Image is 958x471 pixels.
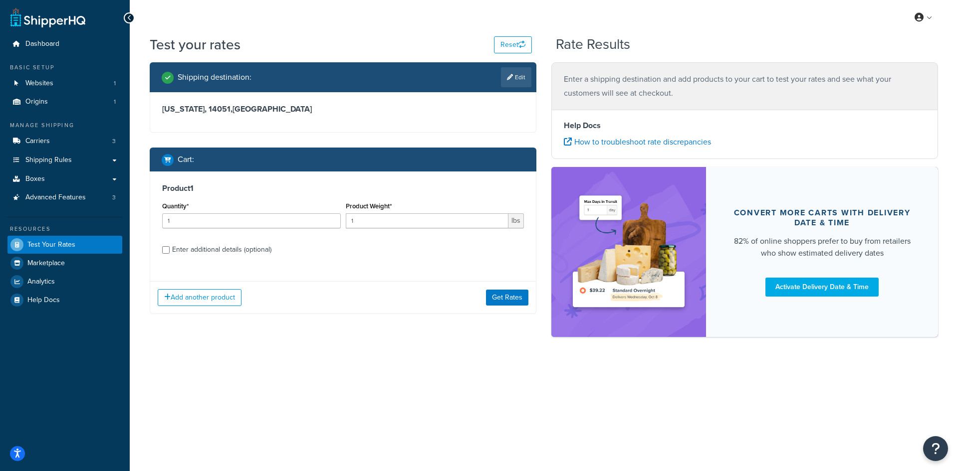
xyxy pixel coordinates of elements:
a: Dashboard [7,35,122,53]
h1: Test your rates [150,35,240,54]
div: Convert more carts with delivery date & time [730,208,914,228]
span: Origins [25,98,48,106]
span: lbs [508,213,524,228]
li: Origins [7,93,122,111]
span: 3 [112,193,116,202]
h2: Rate Results [556,37,630,52]
a: Help Docs [7,291,122,309]
div: Basic Setup [7,63,122,72]
img: feature-image-ddt-36eae7f7280da8017bfb280eaccd9c446f90b1fe08728e4019434db127062ab4.png [566,182,691,322]
span: Advanced Features [25,193,86,202]
span: Dashboard [25,40,59,48]
div: Manage Shipping [7,121,122,130]
span: Carriers [25,137,50,146]
span: Websites [25,79,53,88]
input: Enter additional details (optional) [162,246,170,254]
a: Websites1 [7,74,122,93]
button: Reset [494,36,532,53]
span: Analytics [27,278,55,286]
span: Boxes [25,175,45,183]
button: Add another product [158,289,241,306]
a: Test Your Rates [7,236,122,254]
li: Websites [7,74,122,93]
a: How to troubleshoot rate discrepancies [564,136,711,148]
h2: Cart : [178,155,194,164]
h4: Help Docs [564,120,926,132]
button: Open Resource Center [923,436,948,461]
a: Analytics [7,273,122,291]
h2: Shipping destination : [178,73,251,82]
a: Marketplace [7,254,122,272]
span: 1 [114,98,116,106]
a: Origins1 [7,93,122,111]
a: Shipping Rules [7,151,122,169]
p: Enter a shipping destination and add products to your cart to test your rates and see what your c... [564,72,926,100]
span: 1 [114,79,116,88]
label: Quantity* [162,202,189,210]
li: Carriers [7,132,122,151]
input: 0.00 [346,213,509,228]
span: 3 [112,137,116,146]
label: Product Weight* [346,202,392,210]
a: Boxes [7,170,122,188]
a: Activate Delivery Date & Time [765,278,879,297]
a: Carriers3 [7,132,122,151]
span: Test Your Rates [27,241,75,249]
h3: [US_STATE], 14051 , [GEOGRAPHIC_DATA] [162,104,524,114]
div: Enter additional details (optional) [172,243,271,257]
span: Marketplace [27,259,65,268]
div: 82% of online shoppers prefer to buy from retailers who show estimated delivery dates [730,235,914,259]
a: Edit [501,67,531,87]
span: Shipping Rules [25,156,72,164]
li: Advanced Features [7,188,122,207]
a: Advanced Features3 [7,188,122,207]
div: Resources [7,225,122,233]
h3: Product 1 [162,183,524,193]
button: Get Rates [486,290,528,306]
input: 0 [162,213,341,228]
span: Help Docs [27,296,60,305]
